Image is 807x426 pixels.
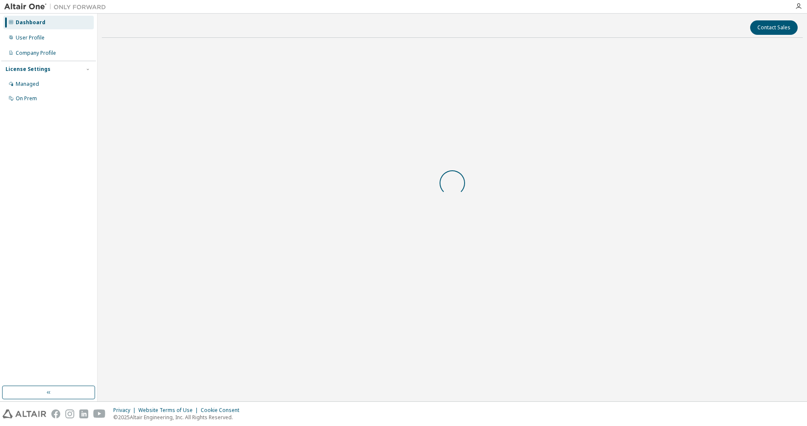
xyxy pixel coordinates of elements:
img: altair_logo.svg [3,409,46,418]
div: Company Profile [16,50,56,56]
img: linkedin.svg [79,409,88,418]
img: instagram.svg [65,409,74,418]
div: Website Terms of Use [138,407,201,414]
div: User Profile [16,34,45,41]
button: Contact Sales [750,20,798,35]
img: facebook.svg [51,409,60,418]
img: Altair One [4,3,110,11]
div: Managed [16,81,39,87]
p: © 2025 Altair Engineering, Inc. All Rights Reserved. [113,414,244,421]
img: youtube.svg [93,409,106,418]
div: Dashboard [16,19,45,26]
div: Privacy [113,407,138,414]
div: Cookie Consent [201,407,244,414]
div: License Settings [6,66,50,73]
div: On Prem [16,95,37,102]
